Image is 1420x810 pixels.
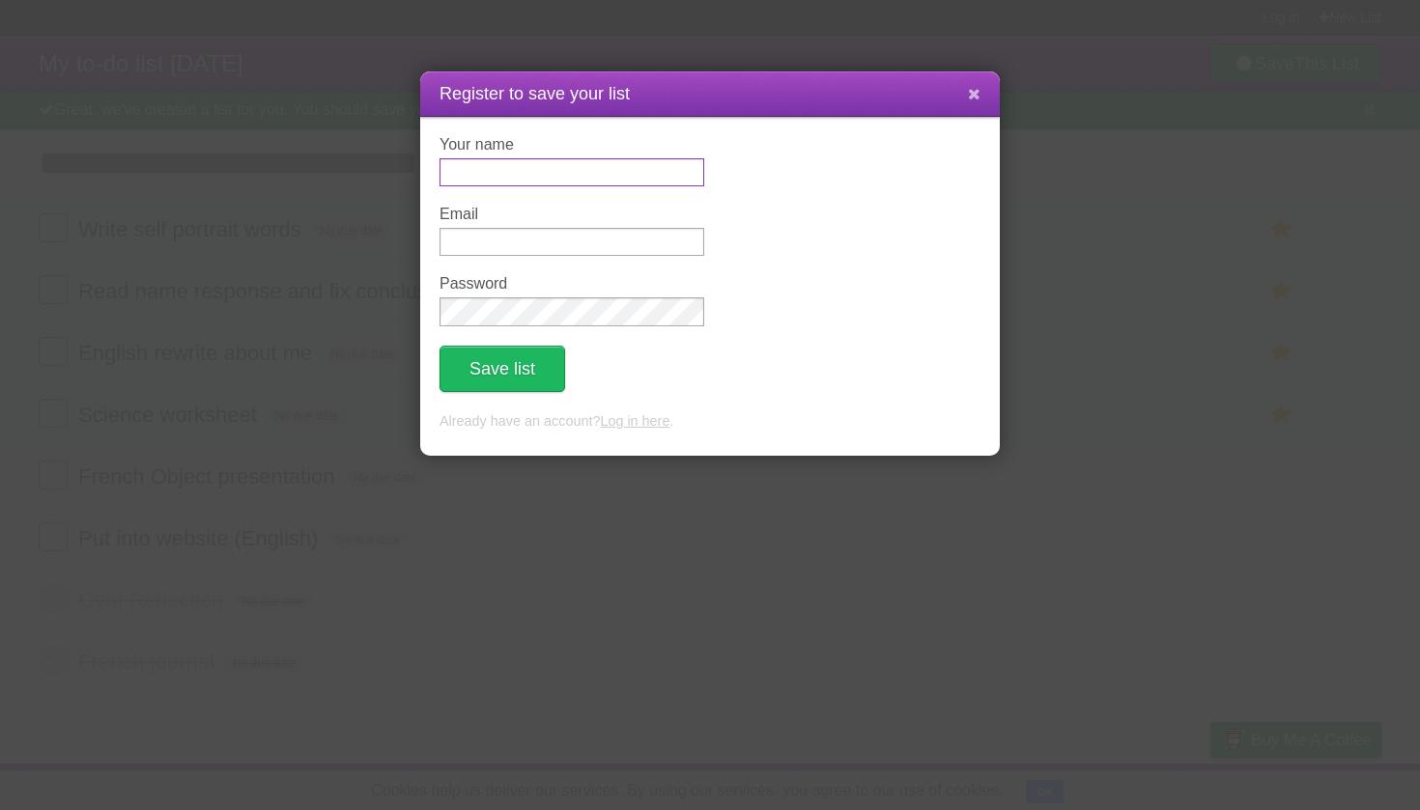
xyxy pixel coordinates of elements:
[440,411,980,433] p: Already have an account? .
[440,346,565,392] button: Save list
[440,275,704,293] label: Password
[440,81,980,107] h1: Register to save your list
[440,136,704,154] label: Your name
[440,206,704,223] label: Email
[600,413,669,429] a: Log in here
